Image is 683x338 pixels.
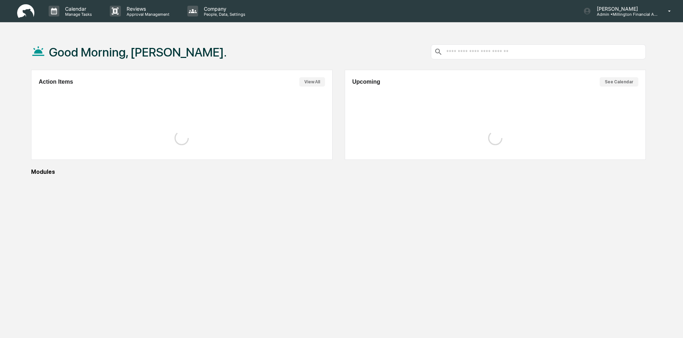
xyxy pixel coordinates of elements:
h1: Good Morning, [PERSON_NAME]. [49,45,227,59]
p: Manage Tasks [59,12,95,17]
p: People, Data, Settings [198,12,249,17]
p: Approval Management [121,12,173,17]
p: Company [198,6,249,12]
p: [PERSON_NAME] [591,6,658,12]
button: See Calendar [600,77,638,87]
h2: Action Items [39,79,73,85]
img: logo [17,4,34,18]
p: Calendar [59,6,95,12]
button: View All [299,77,325,87]
p: Admin • Millington Financial Advisors, LLC [591,12,658,17]
div: Modules [31,168,646,175]
h2: Upcoming [352,79,380,85]
p: Reviews [121,6,173,12]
